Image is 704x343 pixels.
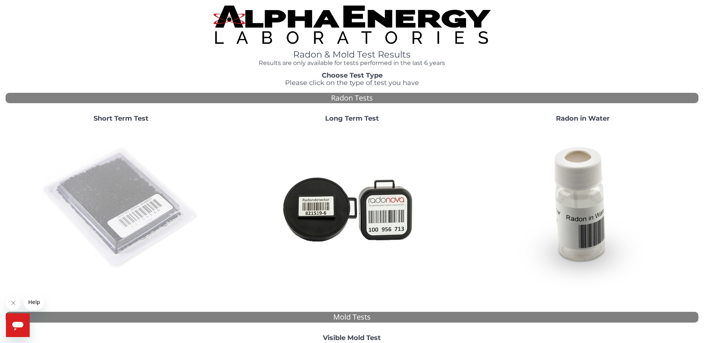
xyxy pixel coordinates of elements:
iframe: Button to launch messaging window [6,313,30,337]
strong: Long Term Test [325,114,379,122]
img: TightCrop.jpg [213,6,491,44]
strong: Short Term Test [94,114,148,122]
div: Radon Tests [6,93,698,104]
strong: Visible Mold Test [323,334,381,342]
img: Radtrak2vsRadtrak3.jpg [272,128,432,288]
span: Please click on the type of test you have [285,79,419,87]
h4: Results are only available for tests performed in the last 6 years [213,60,491,66]
strong: Choose Test Type [322,71,383,79]
img: RadoninWater.jpg [503,128,663,288]
strong: Radon in Water [556,114,610,122]
iframe: Message from company [24,294,43,310]
div: Mold Tests [6,312,698,323]
h1: Radon & Mold Test Results [213,50,491,59]
iframe: Close message [6,295,21,310]
img: ShortTerm.jpg [41,128,201,288]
